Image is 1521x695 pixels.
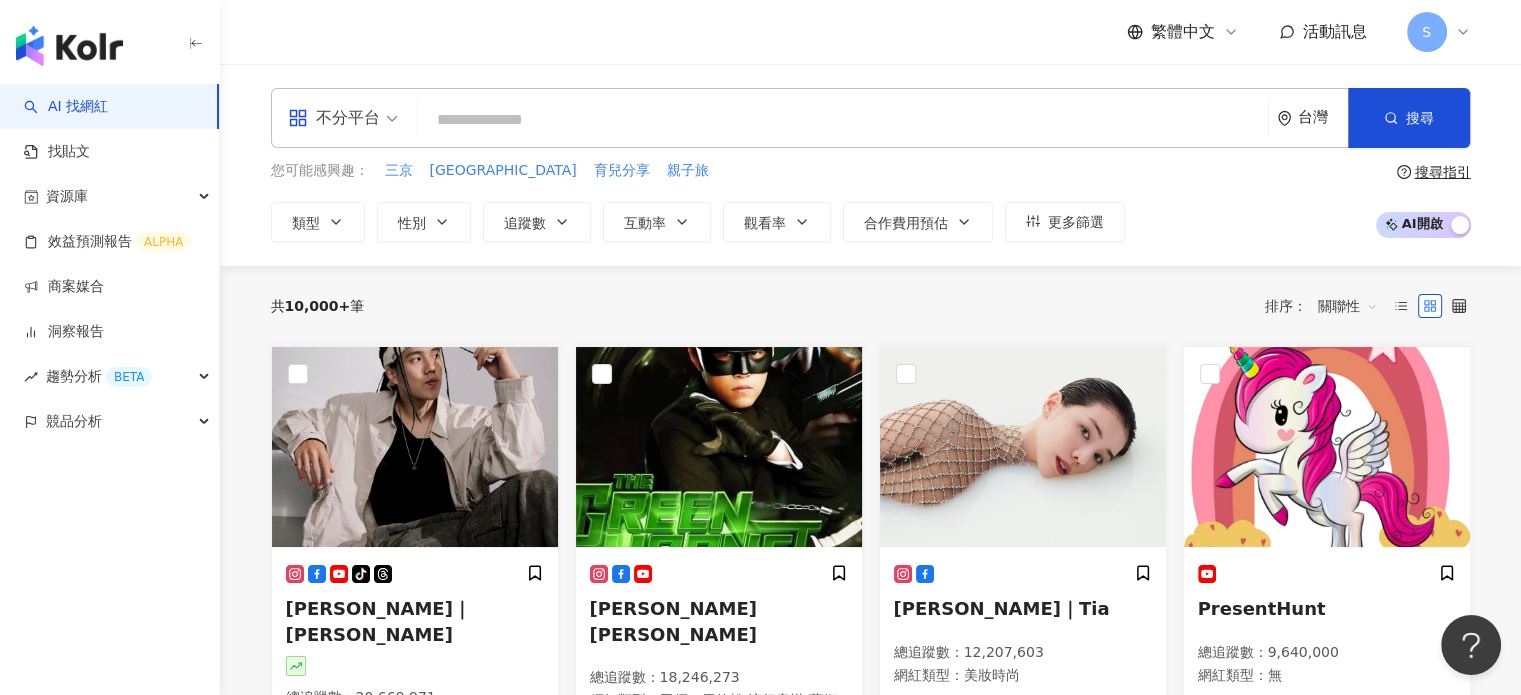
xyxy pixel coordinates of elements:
[288,108,308,128] span: appstore
[16,26,123,66] img: logo
[1298,109,1348,126] div: 台灣
[1397,165,1411,179] span: question-circle
[271,161,369,181] span: 您可能感興趣：
[666,160,710,182] button: 親子旅
[288,102,380,134] div: 不分平台
[46,354,152,399] span: 趨勢分析
[1184,347,1470,547] img: KOL Avatar
[384,160,414,182] button: 三京
[603,202,711,242] button: 互動率
[723,202,831,242] button: 觀看率
[593,160,651,182] button: 育兒分享
[46,399,102,444] span: 競品分析
[285,298,351,314] span: 10,000+
[24,97,108,117] a: searchAI 找網紅
[880,347,1166,547] img: KOL Avatar
[1265,290,1389,322] div: 排序：
[1348,88,1470,148] button: 搜尋
[1303,22,1367,41] span: 活動訊息
[843,202,993,242] button: 合作費用預估
[1198,598,1326,619] span: PresentHunt
[1151,21,1215,43] span: 繁體中文
[24,277,104,297] a: 商案媒合
[430,161,577,181] span: [GEOGRAPHIC_DATA]
[1005,202,1125,242] button: 更多篩選
[624,215,666,231] span: 互動率
[429,160,578,182] button: [GEOGRAPHIC_DATA]
[1277,111,1292,126] span: environment
[894,666,1152,686] p: 網紅類型 ：
[864,215,948,231] span: 合作費用預估
[1198,643,1456,663] p: 總追蹤數 ： 9,640,000
[286,598,471,644] span: [PERSON_NAME]｜[PERSON_NAME]
[1415,164,1471,180] div: 搜尋指引
[964,667,1020,683] span: 美妝時尚
[377,202,471,242] button: 性別
[590,598,757,644] span: [PERSON_NAME] [PERSON_NAME]
[744,215,786,231] span: 觀看率
[24,142,90,162] a: 找貼文
[24,322,104,342] a: 洞察報告
[385,161,413,181] span: 三京
[1441,615,1501,675] iframe: Help Scout Beacon - Open
[1318,290,1378,322] span: 關聯性
[483,202,591,242] button: 追蹤數
[1048,214,1104,230] span: 更多篩選
[46,174,88,219] span: 資源庫
[292,215,320,231] span: 類型
[894,643,1152,663] p: 總追蹤數 ： 12,207,603
[1406,110,1434,126] span: 搜尋
[24,232,191,252] a: 效益預測報告ALPHA
[106,367,152,387] div: BETA
[594,161,650,181] span: 育兒分享
[271,298,365,314] div: 共 筆
[271,202,365,242] button: 類型
[894,598,1110,619] span: [PERSON_NAME]｜Tia
[24,370,38,384] span: rise
[272,347,558,547] img: KOL Avatar
[504,215,546,231] span: 追蹤數
[590,668,848,688] p: 總追蹤數 ： 18,246,273
[576,347,862,547] img: KOL Avatar
[667,161,709,181] span: 親子旅
[1422,21,1431,43] span: S
[398,215,426,231] span: 性別
[1198,666,1456,686] p: 網紅類型 ： 無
